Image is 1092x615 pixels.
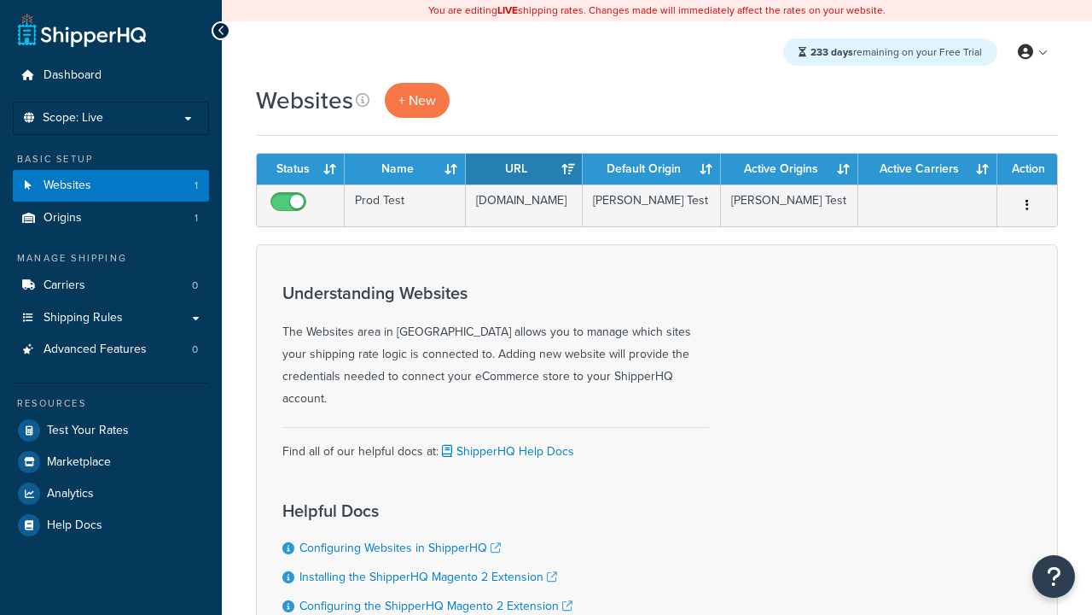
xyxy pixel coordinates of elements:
a: Configuring Websites in ShipperHQ [299,539,501,557]
span: Help Docs [47,518,102,533]
th: Active Carriers: activate to sort column ascending [858,154,997,184]
a: Origins 1 [13,202,209,234]
button: Open Resource Center [1032,555,1075,598]
div: Find all of our helpful docs at: [282,427,709,463]
b: LIVE [497,3,518,18]
span: Advanced Features [44,343,147,357]
span: 1 [195,211,198,225]
a: ShipperHQ Help Docs [439,442,574,460]
span: Websites [44,179,91,193]
th: Status: activate to sort column ascending [257,154,345,184]
th: Action [997,154,1057,184]
span: Scope: Live [43,111,103,126]
span: 0 [192,343,198,357]
a: Configuring the ShipperHQ Magento 2 Extension [299,597,572,615]
th: URL: activate to sort column ascending [466,154,583,184]
li: Websites [13,170,209,202]
span: 0 [192,278,198,293]
th: Default Origin: activate to sort column ascending [583,154,720,184]
a: Websites 1 [13,170,209,202]
td: [PERSON_NAME] Test [721,184,858,226]
span: Analytics [47,487,94,501]
div: Resources [13,396,209,411]
h1: Websites [256,84,353,117]
a: Test Your Rates [13,415,209,446]
th: Name: activate to sort column ascending [345,154,466,184]
li: Origins [13,202,209,234]
li: Advanced Features [13,334,209,366]
span: Shipping Rules [44,311,123,325]
span: Dashboard [44,68,102,83]
td: [DOMAIN_NAME] [466,184,583,226]
strong: 233 days [810,44,853,60]
div: Manage Shipping [13,251,209,266]
a: Advanced Features 0 [13,334,209,366]
a: Analytics [13,478,209,509]
h3: Understanding Websites [282,284,709,302]
div: Basic Setup [13,152,209,167]
a: Installing the ShipperHQ Magento 2 Extension [299,568,557,586]
span: + New [398,91,436,110]
a: + New [385,83,450,118]
a: Help Docs [13,510,209,541]
li: Carriers [13,270,209,302]
a: Marketplace [13,447,209,477]
a: Shipping Rules [13,302,209,334]
td: Prod Test [345,184,466,226]
td: [PERSON_NAME] Test [583,184,720,226]
a: Dashboard [13,60,209,91]
span: 1 [195,179,198,193]
a: ShipperHQ Home [18,13,146,47]
span: Test Your Rates [47,424,129,438]
a: Carriers 0 [13,270,209,302]
div: remaining on your Free Trial [783,38,997,66]
th: Active Origins: activate to sort column ascending [721,154,858,184]
span: Origins [44,211,82,225]
div: The Websites area in [GEOGRAPHIC_DATA] allows you to manage which sites your shipping rate logic ... [282,284,709,410]
h3: Helpful Docs [282,501,590,520]
span: Marketplace [47,455,111,470]
span: Carriers [44,278,85,293]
